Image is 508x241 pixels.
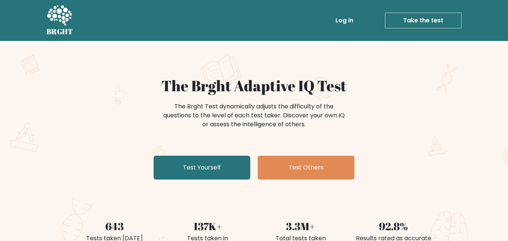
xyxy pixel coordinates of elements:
[258,156,354,180] a: Test Others
[165,218,250,234] div: 137K+
[161,102,347,129] div: The Brght Test dynamically adjusts the difficulty of the questions to the level of each test take...
[351,218,435,234] div: 92.8%
[154,156,250,180] a: Test Yourself
[385,13,462,28] a: Take the test
[73,77,435,95] h1: The Brght Adaptive IQ Test
[73,218,157,234] div: 643
[46,3,73,38] a: BRGHT
[332,13,356,28] a: Log in
[46,27,73,36] h5: BRGHT
[258,218,343,234] div: 3.3M+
